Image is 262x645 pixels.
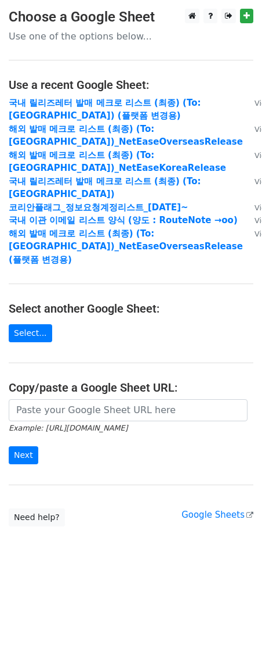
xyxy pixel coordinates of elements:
[181,510,253,520] a: Google Sheets
[9,30,253,42] p: Use one of the options below...
[9,508,65,526] a: Need help?
[9,381,253,395] h4: Copy/paste a Google Sheet URL:
[9,399,248,421] input: Paste your Google Sheet URL here
[9,215,238,225] a: 국내 이관 이메일 리스트 양식 (양도 : RouteNote →oo)
[9,9,253,26] h3: Choose a Google Sheet
[9,202,188,213] a: 코리안플래그_정보요청계정리스트_[DATE]~
[9,176,201,200] a: 국내 릴리즈레터 발매 메크로 리스트 (최종) (To:[GEOGRAPHIC_DATA])
[9,302,253,316] h4: Select another Google Sheet:
[9,124,243,148] a: 해외 발매 메크로 리스트 (최종) (To: [GEOGRAPHIC_DATA])_NetEaseOverseasRelease
[9,424,128,432] small: Example: [URL][DOMAIN_NAME]
[9,324,52,342] a: Select...
[9,150,226,174] a: 해외 발매 메크로 리스트 (최종) (To: [GEOGRAPHIC_DATA])_NetEaseKoreaRelease
[9,98,201,121] a: 국내 릴리즈레터 발매 메크로 리스트 (최종) (To:[GEOGRAPHIC_DATA]) (플랫폼 변경용)
[9,446,38,464] input: Next
[9,228,243,265] a: 해외 발매 메크로 리스트 (최종) (To: [GEOGRAPHIC_DATA])_NetEaseOverseasRelease (플랫폼 변경용)
[9,78,253,92] h4: Use a recent Google Sheet:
